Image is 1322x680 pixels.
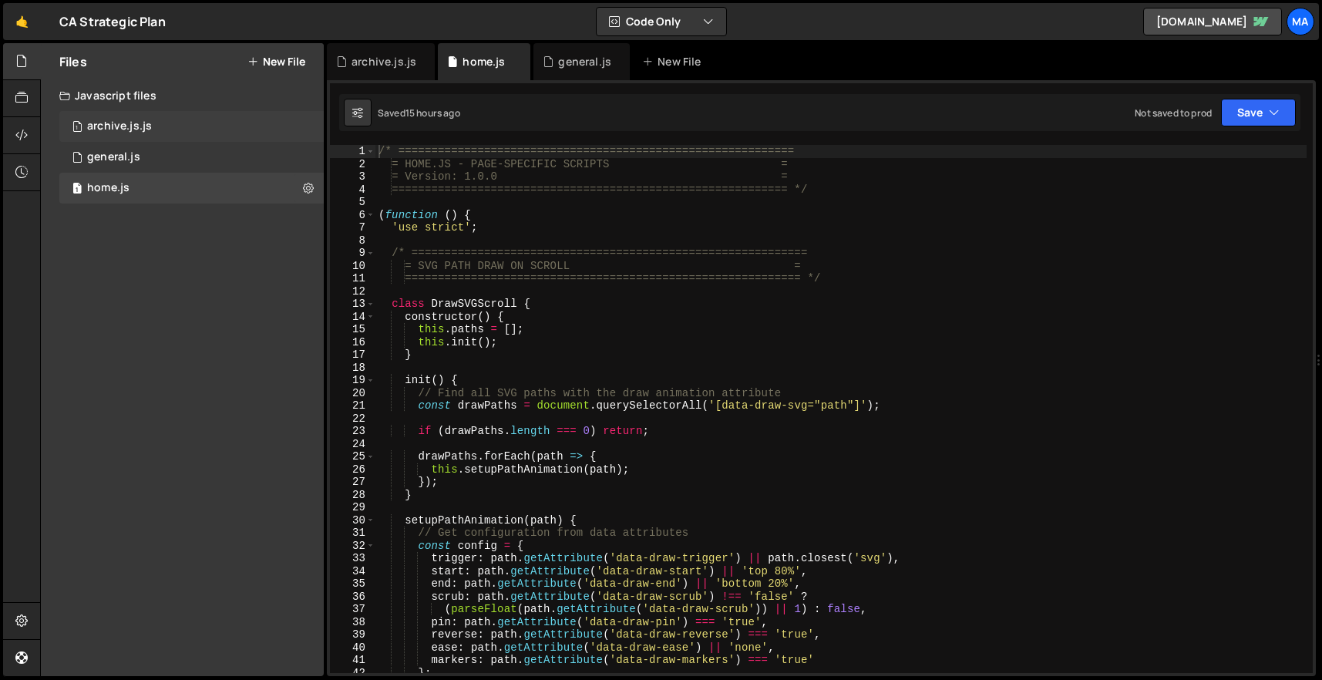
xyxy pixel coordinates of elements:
div: 32 [330,540,375,553]
a: Ma [1287,8,1314,35]
div: 17131/47521.js [59,111,324,142]
div: New File [642,54,707,69]
div: 37 [330,603,375,616]
div: 41 [330,654,375,667]
span: 1 [72,183,82,196]
div: Javascript files [41,80,324,111]
div: 8 [330,234,375,247]
div: 30 [330,514,375,527]
a: [DOMAIN_NAME] [1143,8,1282,35]
div: 6 [330,209,375,222]
div: archive.js.js [87,120,152,133]
div: 29 [330,501,375,514]
div: 14 [330,311,375,324]
div: 5 [330,196,375,209]
h2: Files [59,53,87,70]
div: 20 [330,387,375,400]
div: 36 [330,591,375,604]
div: 31 [330,527,375,540]
div: 7 [330,221,375,234]
div: 15 hours ago [405,106,460,120]
div: 13 [330,298,375,311]
div: 16 [330,336,375,349]
div: 17 [330,348,375,362]
div: CA Strategic Plan [59,12,166,31]
div: 10 [330,260,375,273]
div: 34 [330,565,375,578]
div: 17131/47264.js [59,142,324,173]
div: 2 [330,158,375,171]
button: Save [1221,99,1296,126]
div: 27 [330,476,375,489]
a: 🤙 [3,3,41,40]
div: 19 [330,374,375,387]
div: 38 [330,616,375,629]
div: home.js [463,54,505,69]
div: 22 [330,412,375,426]
span: 1 [72,122,82,134]
div: general.js [558,54,611,69]
div: 40 [330,641,375,655]
div: 21 [330,399,375,412]
button: New File [247,56,305,68]
div: 11 [330,272,375,285]
div: 18 [330,362,375,375]
div: archive.js.js [352,54,416,69]
button: Code Only [597,8,726,35]
div: 23 [330,425,375,438]
div: 17131/47267.js [59,173,324,204]
div: 1 [330,145,375,158]
div: 33 [330,552,375,565]
div: 15 [330,323,375,336]
div: 12 [330,285,375,298]
div: 25 [330,450,375,463]
div: 9 [330,247,375,260]
div: 4 [330,183,375,197]
div: 3 [330,170,375,183]
div: Saved [378,106,460,120]
div: 42 [330,667,375,680]
div: 39 [330,628,375,641]
div: Not saved to prod [1135,106,1212,120]
div: 26 [330,463,375,476]
div: home.js [87,181,130,195]
div: general.js [87,150,140,164]
div: 24 [330,438,375,451]
div: 35 [330,577,375,591]
div: 28 [330,489,375,502]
